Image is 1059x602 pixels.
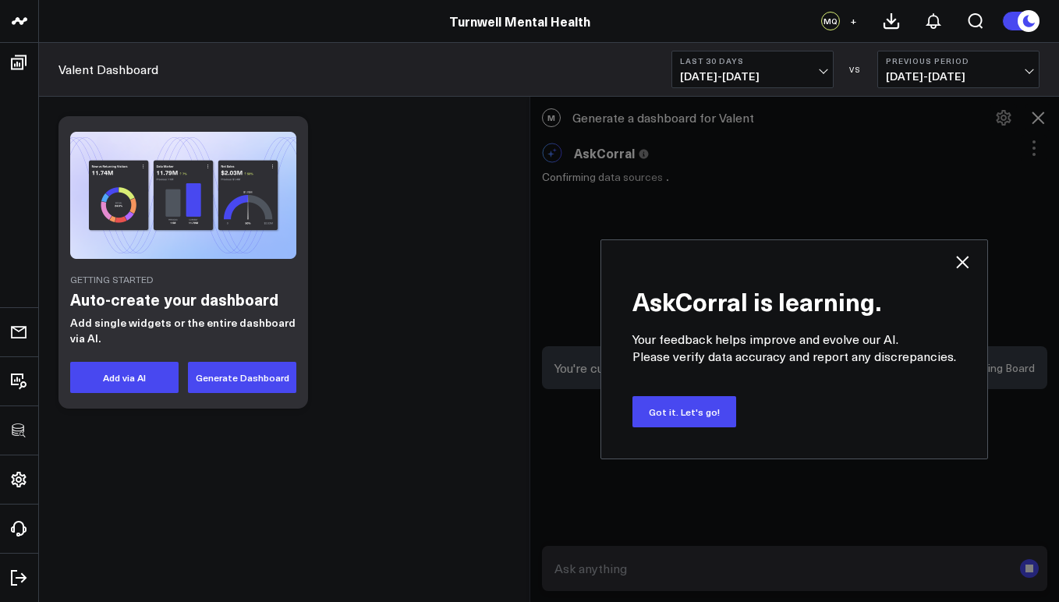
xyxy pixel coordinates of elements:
[850,16,857,27] span: +
[671,51,834,88] button: Last 30 Days[DATE]-[DATE]
[632,396,736,427] button: Got it. Let's go!
[632,271,956,315] h2: AskCorral is learning.
[821,12,840,30] div: MQ
[632,331,956,365] p: Your feedback helps improve and evolve our AI. Please verify data accuracy and report any discrep...
[680,70,825,83] span: [DATE] - [DATE]
[680,56,825,66] b: Last 30 Days
[70,362,179,393] button: Add via AI
[70,274,296,284] div: Getting Started
[877,51,1040,88] button: Previous Period[DATE]-[DATE]
[844,12,862,30] button: +
[58,61,158,78] a: Valent Dashboard
[70,288,296,311] h2: Auto-create your dashboard
[886,70,1031,83] span: [DATE] - [DATE]
[70,315,296,346] p: Add single widgets or the entire dashboard via AI.
[188,362,296,393] button: Generate Dashboard
[449,12,590,30] a: Turnwell Mental Health
[886,56,1031,66] b: Previous Period
[841,65,870,74] div: VS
